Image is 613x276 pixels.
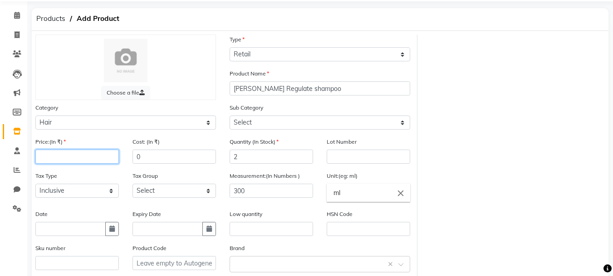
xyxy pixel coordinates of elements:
input: Leave empty to Autogenerate [132,256,216,270]
label: Category [35,104,58,112]
label: Lot Number [327,138,357,146]
span: Clear all [388,260,396,269]
label: Date [35,210,48,218]
label: Type [230,35,245,44]
label: Unit:(eg: ml) [327,172,358,180]
label: Choose a file [101,86,150,100]
i: Close [396,188,406,198]
label: Quantity (In Stock) [230,138,279,146]
img: Cinque Terre [104,39,147,82]
label: Tax Group [132,172,158,180]
span: Products [32,10,70,27]
label: Measurement:(In Numbers ) [230,172,300,180]
label: Sku number [35,244,65,252]
label: Low quantity [230,210,262,218]
label: Expiry Date [132,210,161,218]
label: Product Code [132,244,167,252]
label: Product Name [230,70,269,78]
label: Price:(In ₹) [35,138,66,146]
label: Brand [230,244,245,252]
label: Cost: (In ₹) [132,138,160,146]
label: Sub Category [230,104,263,112]
span: Add Product [72,10,124,27]
label: Tax Type [35,172,57,180]
label: HSN Code [327,210,353,218]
